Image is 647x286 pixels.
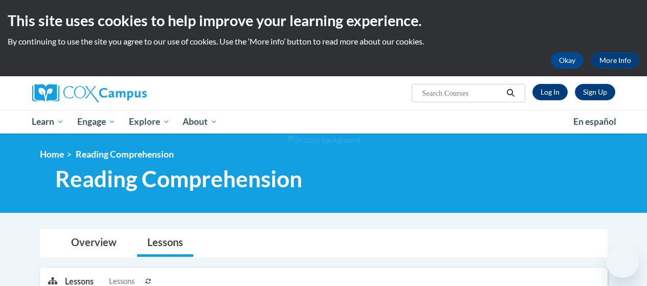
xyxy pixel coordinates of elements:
[567,111,623,133] a: En español
[77,116,116,128] span: Engage
[61,230,127,257] a: Overview
[606,245,639,278] iframe: Button to launch messaging window
[575,84,615,100] a: Register
[122,110,176,134] a: Explore
[8,10,639,31] h2: This site uses cookies to help improve your learning experience.
[32,84,216,102] a: Cox Campus
[32,84,147,102] img: Cox Campus
[32,116,64,128] span: Learn
[8,36,639,47] p: By continuing to use the site you agree to our use of cookies. Use the ‘More info’ button to read...
[532,84,568,100] a: Log In
[40,149,64,160] a: Home
[137,230,193,257] a: Lessons
[573,116,616,127] span: En español
[71,110,122,134] a: Engage
[55,165,302,192] span: Reading Comprehension
[26,110,71,134] a: Learn
[183,116,217,128] span: About
[129,116,170,128] span: Explore
[551,52,584,69] button: Okay
[176,110,224,134] a: About
[591,52,639,69] a: More Info
[25,110,623,134] div: Main menu
[503,87,518,99] button: Search
[421,87,503,99] input: Search Courses
[287,135,360,146] img: Section background
[76,149,174,160] span: Reading Comprehension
